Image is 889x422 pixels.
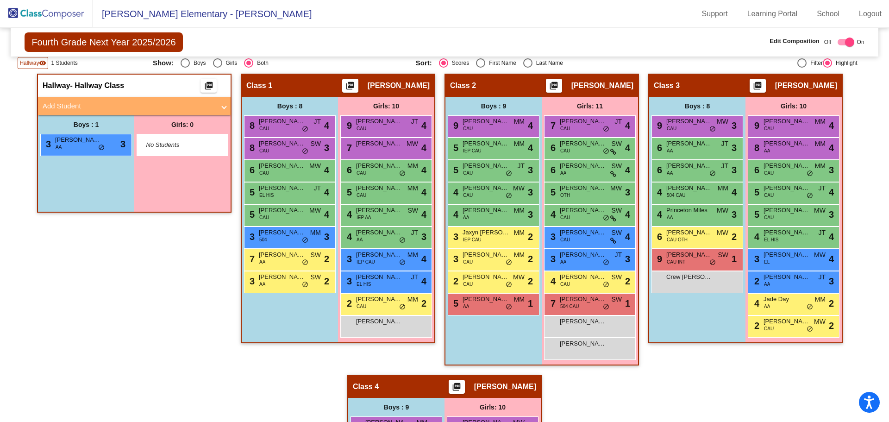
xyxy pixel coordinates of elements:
[625,252,630,266] span: 3
[407,250,418,260] span: MM
[764,161,810,170] span: [PERSON_NAME]
[421,163,426,177] span: 4
[560,170,566,176] span: AA
[546,79,562,93] button: Print Students Details
[514,139,525,149] span: MM
[463,206,509,215] span: [PERSON_NAME]
[357,125,366,132] span: CAU
[752,254,759,264] span: 3
[764,183,810,193] span: [PERSON_NAME] [PERSON_NAME]
[560,214,570,221] span: CAU
[421,252,426,266] span: 4
[506,192,512,200] span: do_not_disturb_alt
[203,81,214,94] mat-icon: picture_as_pdf
[764,206,810,215] span: [PERSON_NAME]
[528,141,533,155] span: 4
[463,147,482,154] span: IEP CAU
[356,250,402,259] span: [PERSON_NAME]
[324,185,329,199] span: 4
[70,81,125,90] span: - Hallway Class
[338,97,434,115] div: Girls: 10
[416,58,672,68] mat-radio-group: Select an option
[463,192,473,199] span: CAU
[824,38,832,46] span: Off
[732,230,737,244] span: 2
[421,141,426,155] span: 4
[451,254,458,264] span: 3
[752,209,759,220] span: 5
[752,165,759,175] span: 6
[344,187,352,197] span: 5
[25,32,182,52] span: Fourth Grade Next Year 2025/2026
[667,147,673,154] span: AA
[463,117,509,126] span: [PERSON_NAME]
[259,214,269,221] span: CAU
[93,6,312,21] span: [PERSON_NAME] Elementary - [PERSON_NAME]
[750,79,766,93] button: Print Students Details
[560,250,606,259] span: [PERSON_NAME]
[451,382,462,395] mat-icon: picture_as_pdf
[718,183,728,193] span: MM
[709,259,716,266] span: do_not_disturb_alt
[732,141,737,155] span: 3
[514,206,525,215] span: MM
[313,117,321,126] span: JT
[548,165,556,175] span: 6
[463,170,473,176] span: CAU
[528,230,533,244] span: 2
[200,79,217,93] button: Print Students Details
[667,214,673,221] span: AA
[19,59,39,67] span: Hallway
[666,161,713,170] span: [PERSON_NAME]
[764,272,810,282] span: [PERSON_NAME]
[611,139,622,149] span: SW
[259,236,267,243] span: 504
[259,139,305,148] span: [PERSON_NAME] [PERSON_NAME]
[666,183,713,193] span: [PERSON_NAME]
[247,165,255,175] span: 6
[513,272,525,282] span: MW
[548,232,556,242] span: 3
[829,141,834,155] span: 4
[247,254,255,264] span: 7
[246,81,272,90] span: Class 1
[344,81,356,94] mat-icon: picture_as_pdf
[421,274,426,288] span: 4
[357,170,366,176] span: CAU
[764,139,810,148] span: [PERSON_NAME]
[807,192,813,200] span: do_not_disturb_alt
[818,272,826,282] span: JT
[421,230,426,244] span: 3
[625,208,630,221] span: 4
[421,208,426,221] span: 4
[829,163,834,177] span: 3
[560,125,570,132] span: CAU
[614,250,622,260] span: JT
[344,120,352,131] span: 9
[625,230,630,244] span: 4
[451,165,458,175] span: 5
[324,163,329,177] span: 4
[259,183,305,193] span: [PERSON_NAME]
[611,228,622,238] span: SW
[302,259,308,266] span: do_not_disturb_alt
[411,117,418,126] span: JT
[829,119,834,132] span: 4
[324,141,329,155] span: 3
[717,228,728,238] span: MW
[818,228,826,238] span: JT
[259,192,274,199] span: EL HIS
[310,272,321,282] span: SW
[451,232,458,242] span: 3
[625,163,630,177] span: 4
[247,232,255,242] span: 3
[560,228,606,237] span: [PERSON_NAME]
[451,143,458,153] span: 5
[98,144,105,151] span: do_not_disturb_alt
[818,183,826,193] span: JT
[764,125,774,132] span: CAU
[451,209,458,220] span: 4
[829,208,834,221] span: 3
[625,141,630,155] span: 4
[603,214,609,222] span: do_not_disturb_alt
